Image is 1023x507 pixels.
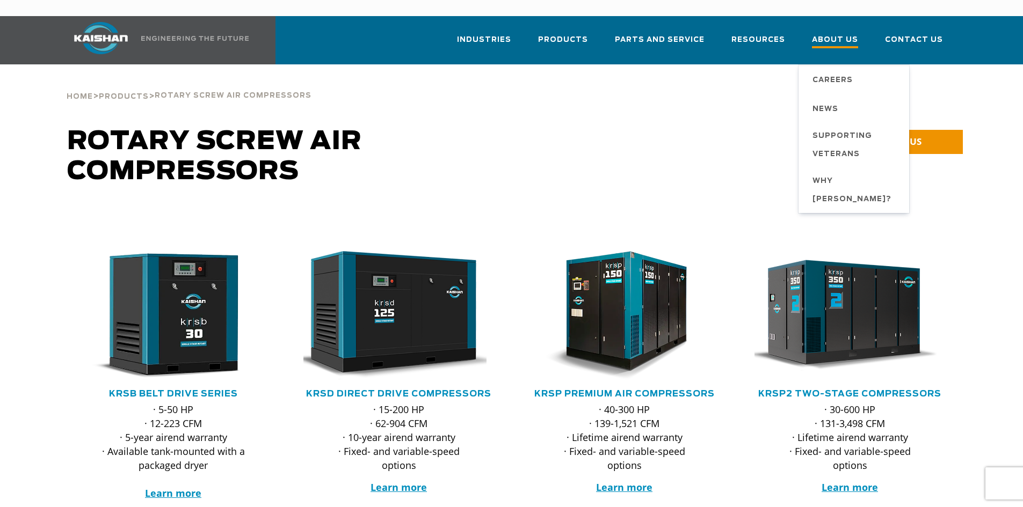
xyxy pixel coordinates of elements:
a: Learn more [822,481,878,494]
div: krsp150 [529,251,720,380]
p: · 15-200 HP · 62-904 CFM · 10-year airend warranty · Fixed- and variable-speed options [325,402,473,472]
a: Resources [731,26,785,62]
p: · 40-300 HP · 139-1,521 CFM · Lifetime airend warranty · Fixed- and variable-speed options [550,402,699,472]
span: Rotary Screw Air Compressors [155,92,311,99]
a: Careers [802,65,909,94]
span: Careers [812,71,853,90]
img: krsp350 [746,251,938,380]
a: KRSB Belt Drive Series [109,390,238,398]
p: · 30-600 HP · 131-3,498 CFM · Lifetime airend warranty · Fixed- and variable-speed options [776,402,924,472]
a: Home [67,91,93,101]
span: Why [PERSON_NAME]? [812,172,898,209]
a: Learn more [596,481,652,494]
span: Resources [731,34,785,46]
a: KRSD Direct Drive Compressors [306,390,491,398]
span: Rotary Screw Air Compressors [67,129,362,185]
a: Learn more [145,487,201,499]
a: Kaishan USA [61,16,251,64]
span: News [812,100,838,119]
span: About Us [812,34,858,48]
img: Engineering the future [141,36,249,41]
a: About Us [812,26,858,64]
img: krsb30 [70,251,261,380]
a: Learn more [371,481,427,494]
span: Home [67,93,93,100]
span: Products [538,34,588,46]
p: · 5-50 HP · 12-223 CFM · 5-year airend warranty · Available tank-mounted with a packaged dryer [99,402,248,500]
a: Products [99,91,149,101]
a: News [802,94,909,123]
img: krsp150 [521,251,712,380]
span: Contact Us [885,34,943,46]
div: krsd125 [303,251,495,380]
a: Supporting Veterans [802,123,909,168]
a: Industries [457,26,511,62]
a: Products [538,26,588,62]
img: krsd125 [295,251,487,380]
a: Contact Us [885,26,943,62]
div: krsp350 [754,251,946,380]
span: Industries [457,34,511,46]
a: KRSP Premium Air Compressors [534,390,715,398]
div: > > [67,64,311,105]
a: KRSP2 Two-Stage Compressors [758,390,941,398]
img: kaishan logo [61,22,141,54]
div: krsb30 [78,251,269,380]
a: Why [PERSON_NAME]? [802,168,909,213]
span: Parts and Service [615,34,705,46]
span: Products [99,93,149,100]
span: Supporting Veterans [812,127,898,164]
a: Parts and Service [615,26,705,62]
